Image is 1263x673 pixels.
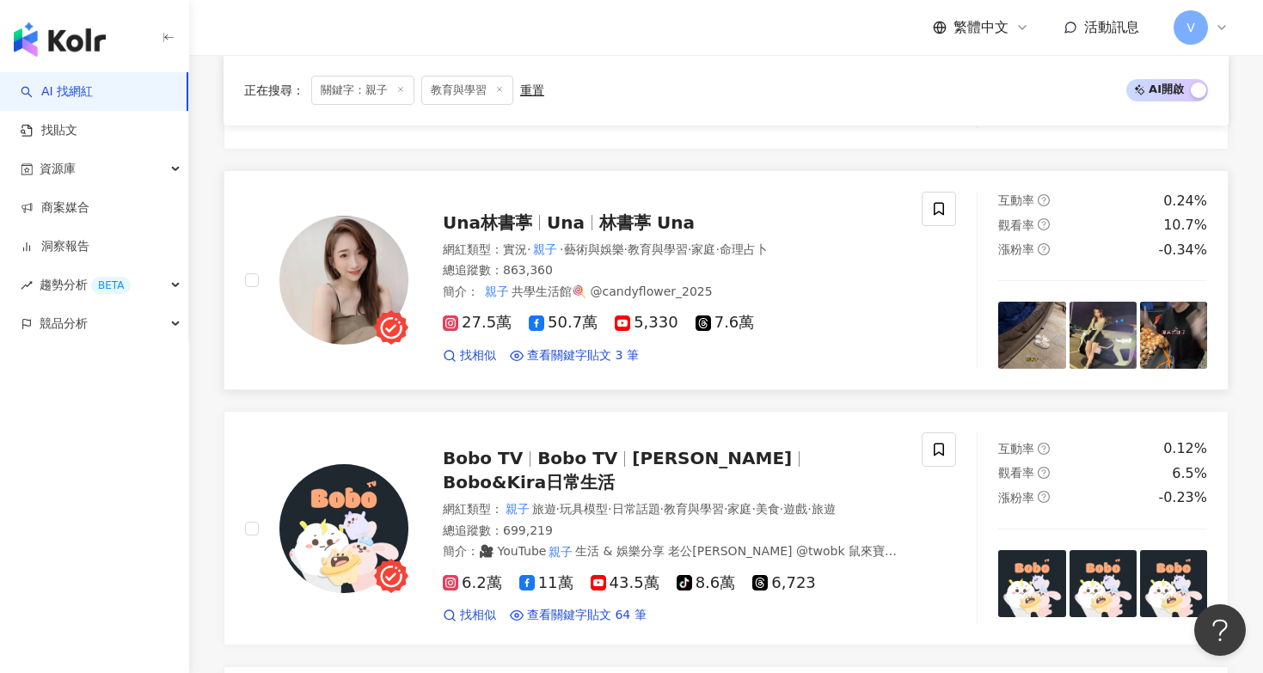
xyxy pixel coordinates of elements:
[532,502,556,516] span: 旅遊
[224,411,1229,645] a: KOL AvatarBobo TVBobo TV[PERSON_NAME]Bobo&Kira日常生活網紅類型：親子旅遊·玩具模型·日常話題·教育與學習·家庭·美食·遊戲·旅遊總追蹤數：699,2...
[546,542,575,561] mark: 親子
[443,262,901,279] div: 總追蹤數 ： 863,360
[691,242,715,256] span: 家庭
[279,216,408,345] img: KOL Avatar
[1158,488,1207,507] div: -0.23%
[599,212,695,233] span: 林書葶 Una
[1163,192,1207,211] div: 0.24%
[1140,550,1207,617] img: post-image
[812,502,836,516] span: 旅遊
[720,242,768,256] span: 命理占卜
[608,502,611,516] span: ·
[724,502,727,516] span: ·
[807,502,811,516] span: ·
[40,266,131,304] span: 趨勢分析
[715,242,719,256] span: ·
[443,607,496,624] a: 找相似
[752,574,816,592] span: 6,723
[615,314,678,332] span: 5,330
[503,499,532,518] mark: 親子
[503,242,527,256] span: 實況
[1070,550,1137,617] img: post-image
[443,472,615,493] span: Bobo&Kira日常生活
[953,18,1009,37] span: 繁體中文
[1140,302,1207,369] img: post-image
[443,347,496,364] a: 找相似
[564,242,624,256] span: 藝術與娛樂
[1070,302,1137,369] img: post-image
[244,83,304,97] span: 正在搜尋 ：
[756,502,780,516] span: 美食
[21,199,89,217] a: 商案媒合
[443,242,901,259] div: 網紅類型 ：
[460,347,496,364] span: 找相似
[21,238,89,255] a: 洞察報告
[1038,491,1050,503] span: question-circle
[547,212,585,233] span: Una
[21,279,33,291] span: rise
[527,607,647,624] span: 查看關鍵字貼文 64 筆
[510,607,647,624] a: 查看關鍵字貼文 64 筆
[482,282,512,301] mark: 親子
[1038,194,1050,206] span: question-circle
[727,502,751,516] span: 家庭
[1084,19,1139,35] span: 活動訊息
[1163,439,1207,458] div: 0.12%
[443,544,899,591] span: 生活 & 娛樂分享 老公[PERSON_NAME] @twobk 鼠來寶5y & 小蝴蝶3y @boki_525 💌合作邀約: [EMAIL_ADDRESS][DOMAIN_NAME] ⬇️Yo...
[91,277,131,294] div: BETA
[1038,243,1050,255] span: question-circle
[510,347,639,364] a: 查看關鍵字貼文 3 筆
[537,448,617,468] span: Bobo TV
[677,574,736,592] span: 8.6萬
[443,314,512,332] span: 27.5萬
[279,464,408,593] img: KOL Avatar
[660,502,664,516] span: ·
[998,491,1034,505] span: 漲粉率
[311,76,414,105] span: 關鍵字：親子
[21,83,93,101] a: searchAI 找網紅
[998,442,1034,456] span: 互動率
[628,242,688,256] span: 教育與學習
[783,502,807,516] span: 遊戲
[443,574,502,592] span: 6.2萬
[1038,443,1050,455] span: question-circle
[1194,604,1246,656] iframe: Help Scout Beacon - Open
[998,193,1034,207] span: 互動率
[1038,467,1050,479] span: question-circle
[527,242,530,256] span: ·
[512,284,713,298] span: 共學生活館🍭 @candyflower_2025
[224,170,1229,390] a: KOL AvatarUna林書葶Una林書葶 Una網紅類型：實況·親子·藝術與娛樂·教育與學習·家庭·命理占卜總追蹤數：863,360簡介：親子共學生活館🍭 @candyflower_2025...
[443,523,901,540] div: 總追蹤數 ： 699,219
[520,83,544,97] div: 重置
[479,544,546,558] span: 🎥 YouTube
[443,282,713,301] span: 簡介 ：
[998,218,1034,232] span: 觀看率
[998,466,1034,480] span: 觀看率
[527,347,639,364] span: 查看關鍵字貼文 3 筆
[40,304,88,343] span: 競品分析
[591,574,659,592] span: 43.5萬
[21,122,77,139] a: 找貼文
[40,150,76,188] span: 資源庫
[1163,216,1207,235] div: 10.7%
[688,242,691,256] span: ·
[443,501,901,518] div: 網紅類型 ：
[998,242,1034,256] span: 漲粉率
[556,502,560,516] span: ·
[529,314,598,332] span: 50.7萬
[519,574,573,592] span: 11萬
[443,212,532,233] span: Una林書葶
[1038,218,1050,230] span: question-circle
[998,302,1065,369] img: post-image
[632,448,792,468] span: [PERSON_NAME]
[560,242,563,256] span: ·
[1186,18,1195,37] span: V
[664,502,724,516] span: 教育與學習
[14,22,106,57] img: logo
[421,76,513,105] span: 教育與學習
[530,240,560,259] mark: 親子
[1172,464,1207,483] div: 6.5%
[751,502,755,516] span: ·
[560,502,608,516] span: 玩具模型
[696,314,755,332] span: 7.6萬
